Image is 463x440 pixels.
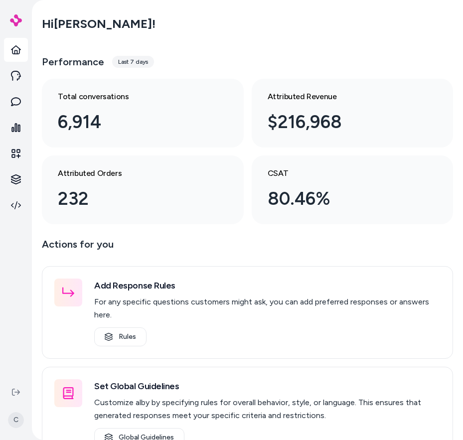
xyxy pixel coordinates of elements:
[268,109,422,136] div: $216,968
[94,396,441,422] p: Customize alby by specifying rules for overall behavior, style, or language. This ensures that ge...
[42,79,244,147] a: Total conversations 6,914
[42,155,244,224] a: Attributed Orders 232
[58,91,212,103] h3: Total conversations
[8,412,24,428] span: C
[94,379,441,393] h3: Set Global Guidelines
[42,16,155,31] h2: Hi [PERSON_NAME] !
[10,14,22,26] img: alby Logo
[58,185,212,212] div: 232
[252,155,454,224] a: CSAT 80.46%
[94,327,147,346] a: Rules
[6,404,26,436] button: C
[58,109,212,136] div: 6,914
[252,79,454,147] a: Attributed Revenue $216,968
[58,167,212,179] h3: Attributed Orders
[42,55,104,69] h3: Performance
[268,91,422,103] h3: Attributed Revenue
[112,56,154,68] div: Last 7 days
[42,236,453,260] p: Actions for you
[268,185,422,212] div: 80.46%
[94,279,441,293] h3: Add Response Rules
[268,167,422,179] h3: CSAT
[94,295,441,321] p: For any specific questions customers might ask, you can add preferred responses or answers here.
